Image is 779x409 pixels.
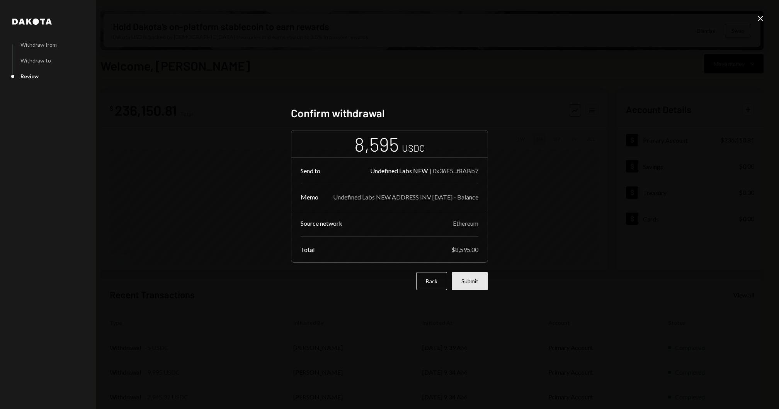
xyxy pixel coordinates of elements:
div: 8,595 [354,132,399,156]
div: USDC [402,142,425,154]
div: Withdraw from [20,41,57,48]
button: Submit [452,272,488,290]
div: Undefined Labs NEW ADDRESS INV [DATE] - Balance [333,193,478,201]
div: Withdraw to [20,57,51,64]
div: Undefined Labs NEW [370,167,428,174]
div: Source network [301,220,342,227]
div: 0x36F5...f8ABb7 [433,167,478,174]
div: Review [20,73,39,79]
button: Back [416,272,447,290]
div: Send to [301,167,320,174]
div: Memo [301,193,318,201]
div: $8,595.00 [451,246,478,253]
div: | [429,167,431,174]
h2: Confirm withdrawal [291,106,488,121]
div: Ethereum [453,220,478,227]
div: Total [301,246,315,253]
